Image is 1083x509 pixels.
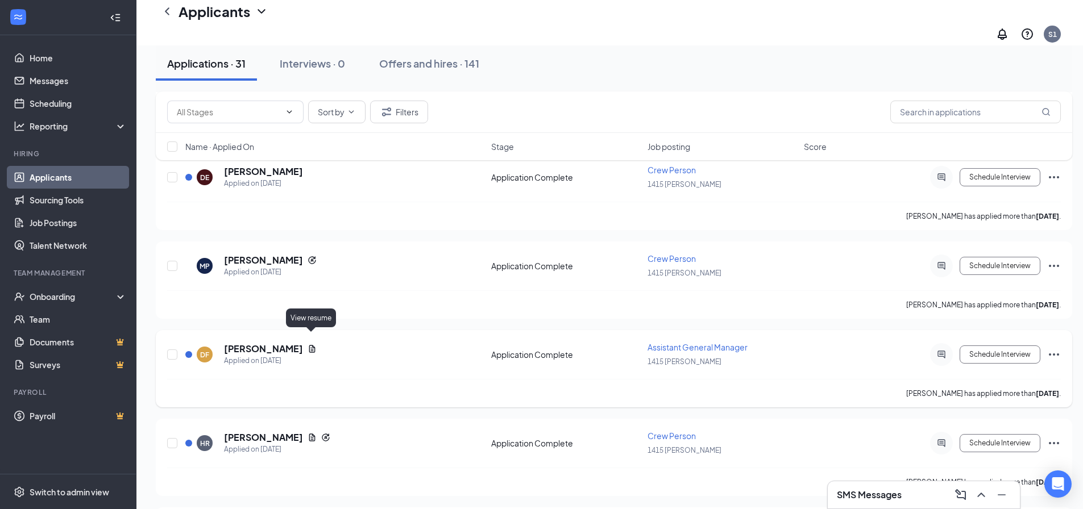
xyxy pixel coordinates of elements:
span: 1415 [PERSON_NAME] [648,180,721,189]
div: HR [200,439,210,448]
svg: ActiveChat [935,261,948,270]
div: Open Intercom Messenger [1044,470,1072,498]
div: Applied on [DATE] [224,444,330,455]
svg: ChevronUp [974,488,988,502]
span: Job posting [648,141,690,152]
svg: Minimize [995,488,1009,502]
span: Crew Person [648,253,696,264]
a: Talent Network [30,234,127,257]
button: ChevronUp [972,486,990,504]
p: [PERSON_NAME] has applied more than . [906,211,1061,221]
div: Switch to admin view [30,486,109,498]
button: Filter Filters [370,101,428,123]
div: Applied on [DATE] [224,266,317,278]
svg: QuestionInfo [1020,27,1034,41]
span: Crew Person [648,431,696,441]
p: [PERSON_NAME] has applied more than . [906,389,1061,398]
b: [DATE] [1036,478,1059,486]
svg: Document [308,344,317,353]
div: Application Complete [491,172,641,183]
svg: Ellipses [1047,348,1061,361]
div: Application Complete [491,260,641,272]
div: DE [200,173,209,182]
span: 1415 [PERSON_NAME] [648,357,721,366]
h5: [PERSON_NAME] [224,165,303,178]
button: Minimize [993,486,1011,504]
span: 1415 [PERSON_NAME] [648,269,721,277]
span: Name · Applied On [185,141,254,152]
h5: [PERSON_NAME] [224,343,303,355]
svg: ChevronLeft [160,5,174,18]
div: Reporting [30,120,127,132]
a: Messages [30,69,127,92]
b: [DATE] [1036,389,1059,398]
svg: Notifications [995,27,1009,41]
a: Home [30,47,127,69]
span: Score [804,141,827,152]
button: Schedule Interview [960,434,1040,452]
a: Team [30,308,127,331]
a: Sourcing Tools [30,189,127,211]
a: Scheduling [30,92,127,115]
button: Schedule Interview [960,345,1040,364]
svg: Collapse [110,12,121,23]
div: View resume [286,308,336,327]
div: DF [200,350,209,360]
svg: ActiveChat [935,439,948,448]
div: MP [200,261,210,271]
div: Payroll [14,387,125,397]
button: Sort byChevronDown [308,101,366,123]
input: Search in applications [890,101,1061,123]
b: [DATE] [1036,301,1059,309]
svg: ActiveChat [935,350,948,359]
svg: Settings [14,486,25,498]
h5: [PERSON_NAME] [224,254,303,266]
span: Stage [491,141,514,152]
span: Assistant General Manager [648,342,748,352]
a: PayrollCrown [30,404,127,427]
div: Onboarding [30,291,117,302]
div: S1 [1048,30,1057,39]
svg: Ellipses [1047,259,1061,273]
div: Hiring [14,149,125,158]
div: Applied on [DATE] [224,178,303,189]
svg: Reapply [308,256,317,265]
svg: Document [308,433,317,442]
h1: Applicants [179,2,250,21]
svg: Filter [380,105,393,119]
h3: SMS Messages [837,489,902,501]
button: Schedule Interview [960,257,1040,275]
b: [DATE] [1036,212,1059,220]
svg: MagnifyingGlass [1041,107,1051,116]
svg: ChevronDown [347,107,356,116]
div: Application Complete [491,349,641,360]
svg: UserCheck [14,291,25,302]
p: [PERSON_NAME] has applied more than . [906,477,1061,487]
p: [PERSON_NAME] has applied more than . [906,300,1061,310]
h5: [PERSON_NAME] [224,431,303,444]
button: ComposeMessage [952,486,970,504]
a: Job Postings [30,211,127,234]
button: Schedule Interview [960,168,1040,186]
div: Team Management [14,268,125,278]
svg: ComposeMessage [954,488,968,502]
div: Applied on [DATE] [224,355,317,366]
div: Application Complete [491,437,641,449]
svg: ActiveChat [935,173,948,182]
svg: Reapply [321,433,330,442]
span: Sort by [318,108,345,116]
span: 1415 [PERSON_NAME] [648,446,721,454]
svg: ChevronDown [255,5,268,18]
div: Interviews · 0 [280,56,345,70]
div: Applications · 31 [167,56,246,70]
a: Applicants [30,166,127,189]
svg: Analysis [14,120,25,132]
div: Offers and hires · 141 [379,56,479,70]
a: DocumentsCrown [30,331,127,353]
a: SurveysCrown [30,353,127,376]
svg: Ellipses [1047,436,1061,450]
svg: WorkstreamLogo [13,11,24,23]
svg: ChevronDown [285,107,294,116]
svg: Ellipses [1047,170,1061,184]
